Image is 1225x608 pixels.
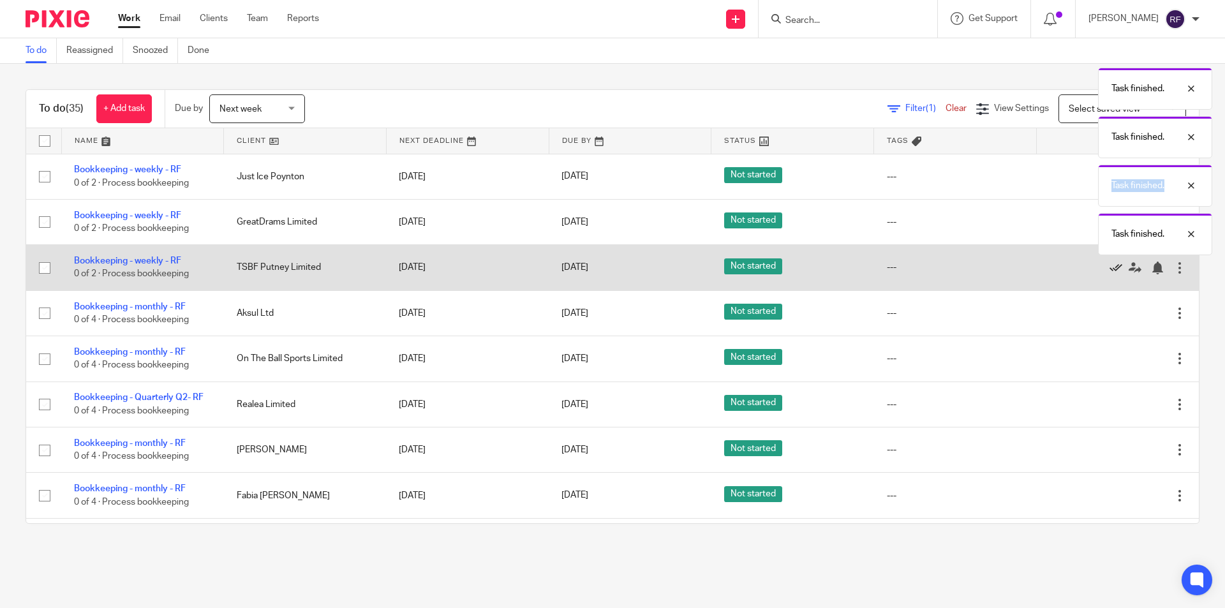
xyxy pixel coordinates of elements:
td: [DATE] [386,199,549,244]
span: Not started [724,258,782,274]
span: [DATE] [561,309,588,318]
td: Just Ice Poynton [224,154,387,199]
span: 0 of 4 · Process bookkeeping [74,361,189,370]
a: Reassigned [66,38,123,63]
td: GreatDrams Limited [224,199,387,244]
div: --- [887,261,1024,274]
span: 0 of 4 · Process bookkeeping [74,406,189,415]
td: Jab Hospitality Ltd [224,518,387,563]
td: [DATE] [386,290,549,336]
div: --- [887,443,1024,456]
span: [DATE] [561,263,588,272]
a: Bookkeeping - monthly - RF [74,348,186,357]
span: [DATE] [561,172,588,181]
p: Task finished. [1111,82,1164,95]
a: + Add task [96,94,152,123]
a: Snoozed [133,38,178,63]
td: [DATE] [386,245,549,290]
a: Bookkeeping - weekly - RF [74,211,181,220]
a: Bookkeeping - monthly - RF [74,439,186,448]
td: [DATE] [386,427,549,473]
td: [DATE] [386,336,549,382]
td: On The Ball Sports Limited [224,336,387,382]
h1: To do [39,102,84,115]
a: Work [118,12,140,25]
span: 0 of 2 · Process bookkeeping [74,270,189,279]
td: Aksul Ltd [224,290,387,336]
span: 0 of 4 · Process bookkeeping [74,315,189,324]
span: [DATE] [561,400,588,409]
span: [DATE] [561,354,588,363]
td: Fabia [PERSON_NAME] [224,473,387,518]
a: To do [26,38,57,63]
a: Reports [287,12,319,25]
a: Bookkeeping - monthly - RF [74,484,186,493]
span: Not started [724,395,782,411]
a: Clients [200,12,228,25]
a: Mark as done [1110,261,1129,274]
a: Bookkeeping - Quarterly Q2- RF [74,393,204,402]
span: Not started [724,349,782,365]
td: [DATE] [386,154,549,199]
a: Team [247,12,268,25]
td: [DATE] [386,382,549,427]
span: Next week [219,105,262,114]
a: Email [160,12,181,25]
p: Due by [175,102,203,115]
a: Done [188,38,219,63]
div: --- [887,307,1024,320]
a: Bookkeeping - weekly - RF [74,256,181,265]
img: svg%3E [1165,9,1185,29]
td: [DATE] [386,518,549,563]
span: Not started [724,486,782,502]
span: 0 of 4 · Process bookkeeping [74,498,189,507]
img: Pixie [26,10,89,27]
span: 0 of 2 · Process bookkeeping [74,224,189,233]
span: [DATE] [561,445,588,454]
div: --- [887,398,1024,411]
td: [DATE] [386,473,549,518]
span: Not started [724,304,782,320]
span: (35) [66,103,84,114]
p: Task finished. [1111,228,1164,241]
div: --- [887,489,1024,502]
td: Realea Limited [224,382,387,427]
div: --- [887,352,1024,365]
span: [DATE] [561,218,588,226]
p: Task finished. [1111,131,1164,144]
a: Bookkeeping - monthly - RF [74,302,186,311]
td: [PERSON_NAME] [224,427,387,473]
p: Task finished. [1111,179,1164,192]
a: Bookkeeping - weekly - RF [74,165,181,174]
span: 0 of 2 · Process bookkeeping [74,179,189,188]
td: TSBF Putney Limited [224,245,387,290]
span: 0 of 4 · Process bookkeeping [74,452,189,461]
span: [DATE] [561,491,588,500]
span: Not started [724,440,782,456]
